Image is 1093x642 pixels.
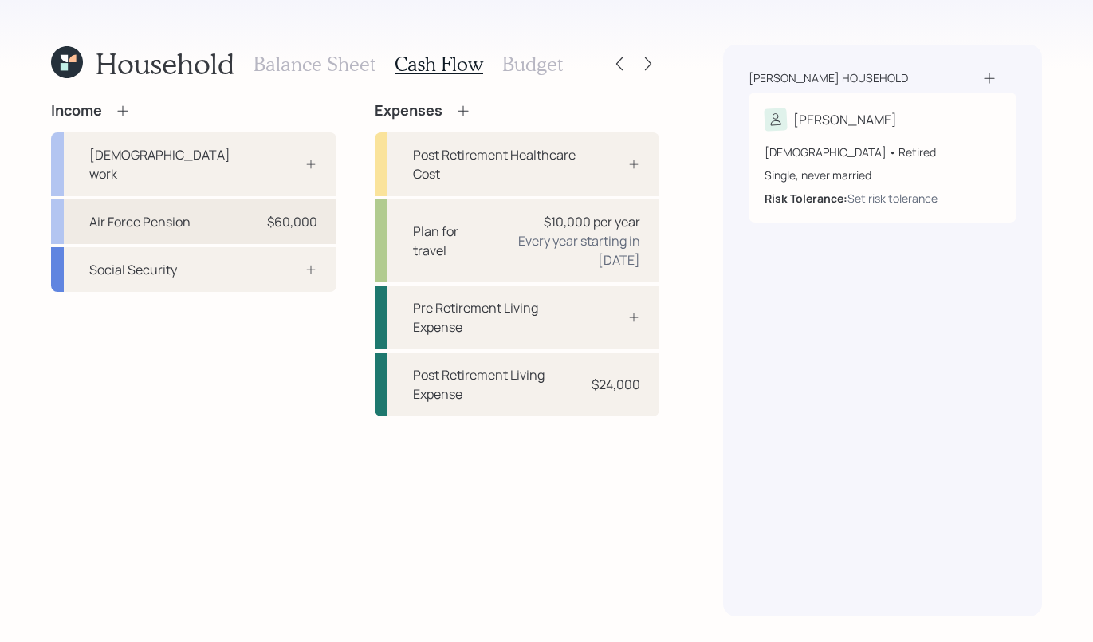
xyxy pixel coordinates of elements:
[765,167,1001,183] div: Single, never married
[847,190,938,207] div: Set risk tolerance
[502,53,563,76] h3: Budget
[395,53,483,76] h3: Cash Flow
[89,145,257,183] div: [DEMOGRAPHIC_DATA] work
[544,212,640,231] div: $10,000 per year
[413,222,483,260] div: Plan for travel
[89,260,177,279] div: Social Security
[375,102,442,120] h4: Expenses
[496,231,640,270] div: Every year starting in [DATE]
[89,212,191,231] div: Air Force Pension
[254,53,375,76] h3: Balance Sheet
[413,145,580,183] div: Post Retirement Healthcare Cost
[413,298,580,337] div: Pre Retirement Living Expense
[749,70,908,86] div: [PERSON_NAME] household
[413,365,580,404] div: Post Retirement Living Expense
[592,375,640,394] div: $24,000
[765,191,847,206] b: Risk Tolerance:
[51,102,102,120] h4: Income
[765,144,1001,160] div: [DEMOGRAPHIC_DATA] • Retired
[793,110,897,129] div: [PERSON_NAME]
[267,212,317,231] div: $60,000
[96,46,234,81] h1: Household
